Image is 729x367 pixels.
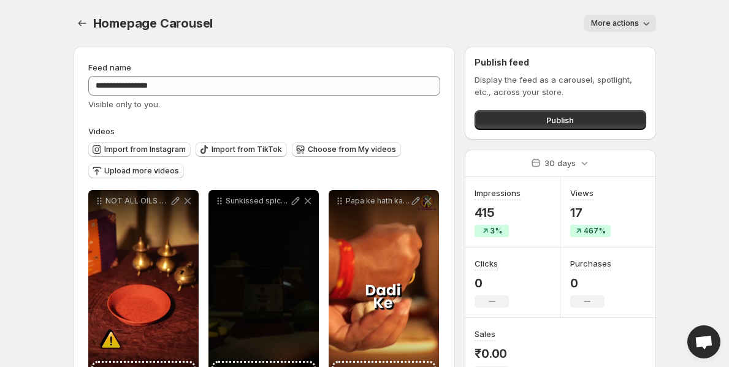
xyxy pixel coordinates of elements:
p: 30 days [544,157,576,169]
span: Visible only to you. [88,99,160,109]
h3: Clicks [475,257,498,270]
p: Papa ke hath ka Achaar Order Now LINK IN BIO [346,196,410,206]
p: ₹0.00 [475,346,509,361]
p: 17 [570,205,611,220]
span: Videos [88,126,115,136]
button: Import from Instagram [88,142,191,157]
button: Choose from My videos [292,142,401,157]
span: Choose from My videos [308,145,396,154]
p: 0 [475,276,509,290]
p: 0 [570,276,611,290]
h2: Publish feed [475,56,646,69]
h3: Impressions [475,187,521,199]
p: NOT ALL OILS ARE VILLIANS Weve been told to fear oil but the truth is - its about the kind of fat... [105,196,169,206]
div: Open chat [687,325,720,358]
button: Publish [475,110,646,130]
p: 415 [475,205,521,220]
button: Settings [74,15,91,32]
h3: Sales [475,328,495,340]
span: Upload more videos [104,166,179,176]
span: 3% [490,226,502,236]
span: Import from TikTok [212,145,282,154]
button: Import from TikTok [196,142,287,157]
button: More actions [584,15,656,32]
span: Import from Instagram [104,145,186,154]
span: Homepage Carousel [93,16,213,31]
p: Display the feed as a carousel, spotlight, etc., across your store. [475,74,646,98]
span: Publish [546,114,574,126]
h3: Purchases [570,257,611,270]
button: Upload more videos [88,164,184,178]
span: Feed name [88,62,131,72]
p: Sunkissed spiced and super tangymango pickle magic in every bite [226,196,289,206]
h3: Views [570,187,594,199]
span: 467% [584,226,606,236]
span: More actions [591,18,639,28]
